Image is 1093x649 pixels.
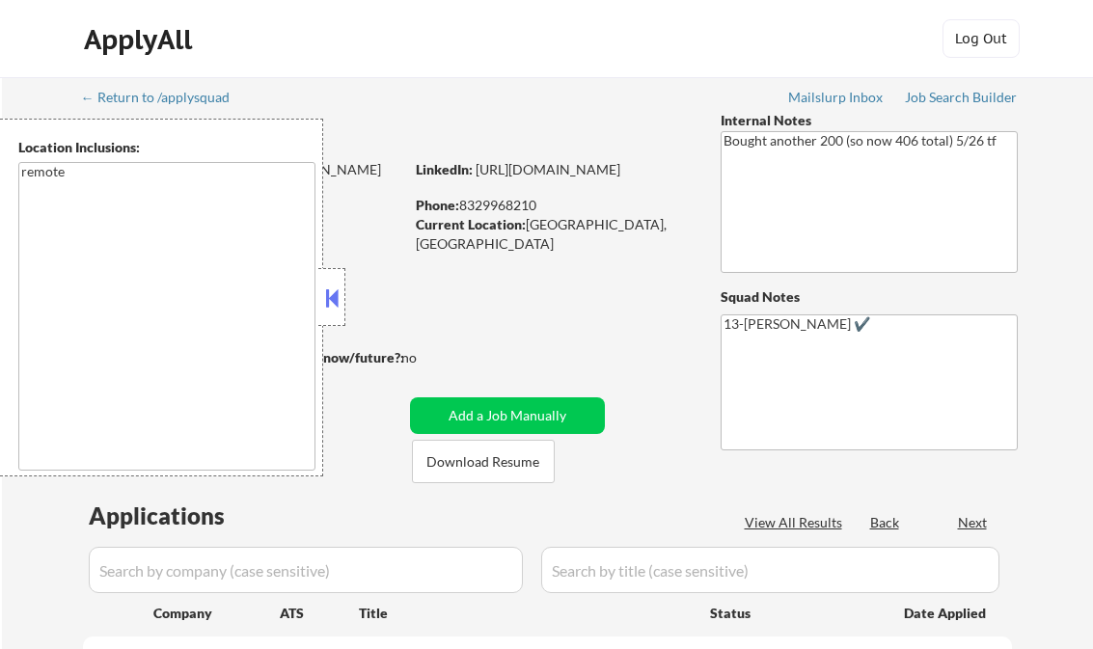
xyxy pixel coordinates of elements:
strong: Phone: [416,197,459,213]
button: Log Out [943,19,1020,58]
div: Internal Notes [721,111,1018,130]
div: View All Results [745,513,848,532]
div: [GEOGRAPHIC_DATA], [GEOGRAPHIC_DATA] [416,215,689,253]
div: Next [958,513,989,532]
div: ← Return to /applysquad [81,91,248,104]
div: Status [710,595,876,630]
div: no [401,348,456,367]
a: ← Return to /applysquad [81,90,248,109]
div: Job Search Builder [905,91,1018,104]
input: Search by title (case sensitive) [541,547,999,593]
strong: Current Location: [416,216,526,232]
div: Squad Notes [721,287,1018,307]
div: Applications [89,504,280,527]
a: [URL][DOMAIN_NAME] [476,161,620,177]
div: Title [359,604,692,623]
div: Mailslurp Inbox [788,91,885,104]
button: Add a Job Manually [410,397,605,434]
input: Search by company (case sensitive) [89,547,523,593]
a: Mailslurp Inbox [788,90,885,109]
div: ATS [280,604,359,623]
strong: LinkedIn: [416,161,473,177]
div: Location Inclusions: [18,138,315,157]
div: Date Applied [904,604,989,623]
div: 8329968210 [416,196,689,215]
div: ApplyAll [84,23,198,56]
button: Download Resume [412,440,555,483]
div: Back [870,513,901,532]
a: Job Search Builder [905,90,1018,109]
div: Company [153,604,280,623]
